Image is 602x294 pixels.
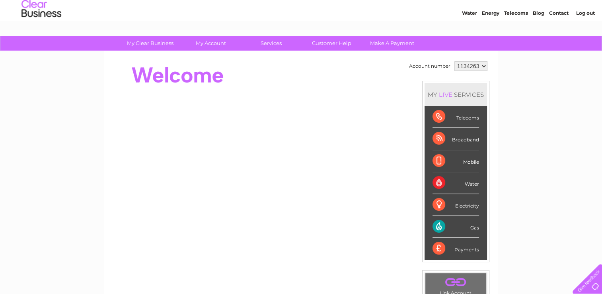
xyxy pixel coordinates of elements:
[433,194,479,216] div: Electricity
[178,36,244,51] a: My Account
[452,4,507,14] a: 0333 014 3131
[433,238,479,259] div: Payments
[462,34,477,40] a: Water
[299,36,364,51] a: Customer Help
[113,4,489,39] div: Clear Business is a trading name of Verastar Limited (registered in [GEOGRAPHIC_DATA] No. 3667643...
[433,150,479,172] div: Mobile
[238,36,304,51] a: Services
[427,275,484,289] a: .
[433,106,479,128] div: Telecoms
[504,34,528,40] a: Telecoms
[425,83,487,106] div: MY SERVICES
[533,34,544,40] a: Blog
[433,128,479,150] div: Broadband
[433,172,479,194] div: Water
[407,59,452,73] td: Account number
[117,36,183,51] a: My Clear Business
[576,34,594,40] a: Log out
[21,21,62,45] img: logo.png
[437,91,454,98] div: LIVE
[549,34,569,40] a: Contact
[359,36,425,51] a: Make A Payment
[482,34,499,40] a: Energy
[433,216,479,238] div: Gas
